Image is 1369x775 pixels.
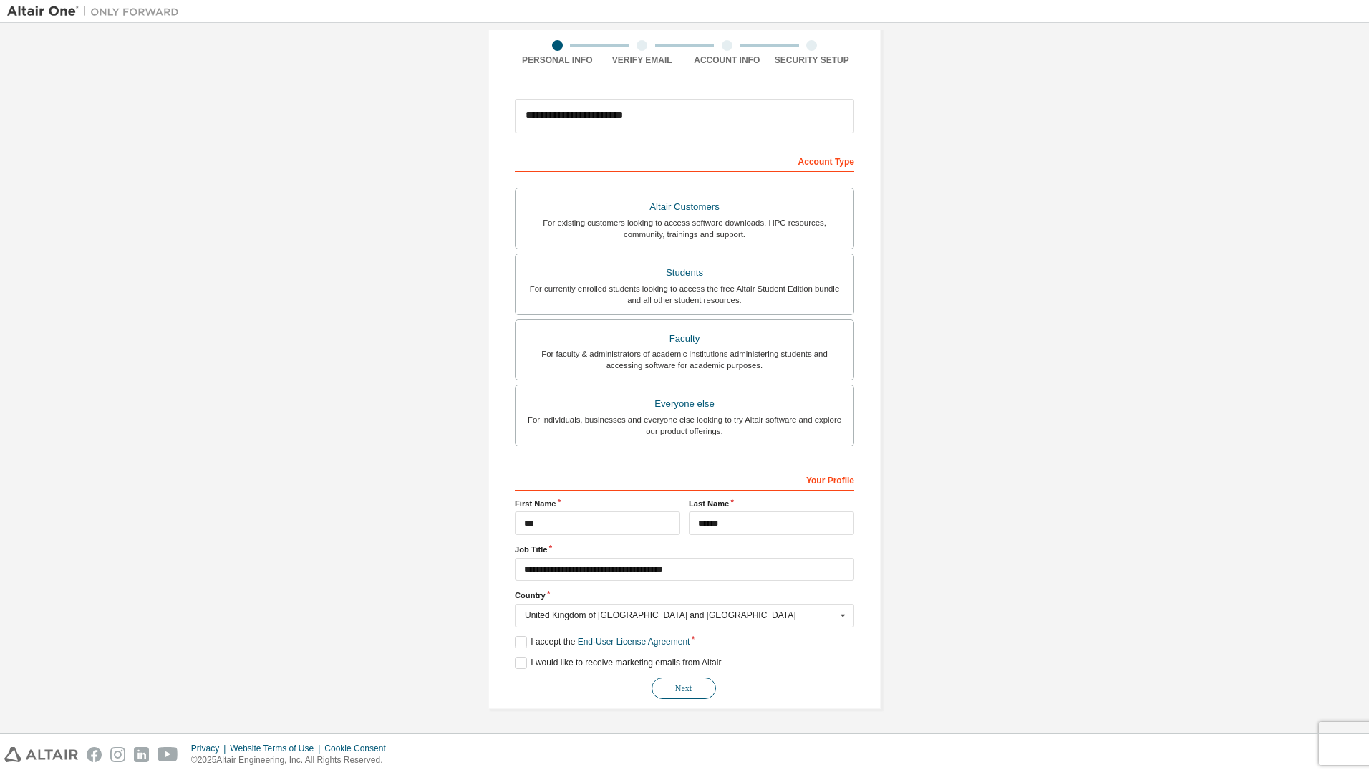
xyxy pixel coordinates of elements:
div: Faculty [524,329,845,349]
div: Website Terms of Use [230,743,324,754]
img: altair_logo.svg [4,747,78,762]
label: I would like to receive marketing emails from Altair [515,657,721,669]
div: Everyone else [524,394,845,414]
div: Personal Info [515,54,600,66]
div: Altair Customers [524,197,845,217]
p: © 2025 Altair Engineering, Inc. All Rights Reserved. [191,754,395,766]
div: United Kingdom of [GEOGRAPHIC_DATA] and [GEOGRAPHIC_DATA] [525,611,836,620]
button: Next [652,678,716,699]
div: For currently enrolled students looking to access the free Altair Student Edition bundle and all ... [524,283,845,306]
label: I accept the [515,636,690,648]
label: Job Title [515,544,854,555]
div: Verify Email [600,54,685,66]
div: Privacy [191,743,230,754]
label: Country [515,589,854,601]
div: Account Type [515,149,854,172]
div: For individuals, businesses and everyone else looking to try Altair software and explore our prod... [524,414,845,437]
img: youtube.svg [158,747,178,762]
img: instagram.svg [110,747,125,762]
label: First Name [515,498,680,509]
div: Your Profile [515,468,854,491]
div: Security Setup [770,54,855,66]
div: For existing customers looking to access software downloads, HPC resources, community, trainings ... [524,217,845,240]
img: linkedin.svg [134,747,149,762]
img: facebook.svg [87,747,102,762]
img: Altair One [7,4,186,19]
div: Cookie Consent [324,743,394,754]
div: For faculty & administrators of academic institutions administering students and accessing softwa... [524,348,845,371]
div: Account Info [684,54,770,66]
a: End-User License Agreement [578,637,690,647]
div: Students [524,263,845,283]
label: Last Name [689,498,854,509]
